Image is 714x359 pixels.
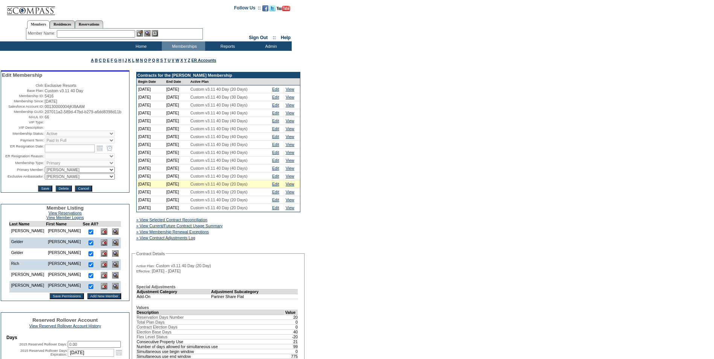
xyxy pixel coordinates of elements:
[137,335,167,339] span: Flex Level Status
[137,315,184,319] span: Reservation Days Number
[2,115,44,119] td: MAUL ID:
[190,142,248,147] span: Custom v3.11 40 Day (40 Days)
[136,236,195,240] a: » View Contract Adjustments Log
[29,324,101,328] a: View Reserved Rollover Account History
[46,227,83,238] td: [PERSON_NAME]
[9,237,46,248] td: Gelder
[137,289,211,294] td: Adjustment Category
[286,150,294,155] a: View
[285,344,298,349] td: 99
[2,120,44,125] td: VIP Type:
[205,41,248,51] td: Reports
[2,160,44,166] td: Membership Type:
[2,83,44,88] td: Club:
[112,272,119,278] img: View Dashboard
[38,186,52,192] input: Save
[137,85,165,93] td: [DATE]
[128,58,131,62] a: K
[190,166,248,170] span: Custom v3.11 40 Day (40 Days)
[269,8,276,12] a: Follow us on Twitter
[165,196,189,204] td: [DATE]
[272,87,279,91] a: Edit
[6,335,124,340] td: Days
[272,158,279,163] a: Edit
[137,125,165,133] td: [DATE]
[103,58,106,62] a: D
[137,109,165,117] td: [DATE]
[105,144,114,152] a: Open the time view popup.
[2,153,44,159] td: ER Resignation Reason:
[190,174,248,178] span: Custom v3.11 40 Day (20 Days)
[137,325,177,329] span: Contract Election Days
[99,58,102,62] a: C
[9,222,46,227] td: Last Name
[137,149,165,157] td: [DATE]
[188,58,190,62] a: Z
[165,133,189,141] td: [DATE]
[165,180,189,188] td: [DATE]
[137,294,211,299] td: Add-On
[190,103,248,107] span: Custom v3.11 40 Day (40 Days)
[190,134,248,139] span: Custom v3.11 40 Day (40 Days)
[2,94,44,98] td: Membership ID:
[190,87,248,91] span: Custom v3.11 40 Day (20 Days)
[286,119,294,123] a: View
[234,5,261,14] td: Follow Us ::
[262,5,268,11] img: Become our fan on Facebook
[272,198,279,202] a: Edit
[32,317,98,323] span: Reserved Rollover Account
[285,339,298,344] td: 21
[152,269,181,273] span: [DATE] - [DATE]
[286,142,294,147] a: View
[286,126,294,131] a: View
[190,119,248,123] span: Custom v3.11 40 Day (40 Days)
[119,58,122,62] a: H
[137,180,165,188] td: [DATE]
[286,158,294,163] a: View
[9,259,46,270] td: Rich
[137,196,165,204] td: [DATE]
[140,58,143,62] a: N
[286,134,294,139] a: View
[137,141,165,149] td: [DATE]
[45,115,49,119] span: 66
[101,250,107,257] img: Delete
[112,261,119,268] img: View Dashboard
[2,110,44,114] td: Membership GUID:
[135,58,139,62] a: M
[190,182,248,186] span: Custom v3.11 40 Day (20 Days)
[137,354,285,359] td: Simultaneous use end window
[165,164,189,172] td: [DATE]
[272,150,279,155] a: Edit
[132,58,134,62] a: L
[286,95,294,99] a: View
[152,30,158,37] img: Reservations
[83,222,99,227] td: See All?
[285,354,298,359] td: 775
[190,205,248,210] span: Custom v3.11 40 Day (20 Days)
[46,215,84,220] a: View Member Logins
[286,205,294,210] a: View
[96,144,104,152] a: Open the calendar popup.
[190,190,248,194] span: Custom v3.11 40 Day (20 Days)
[9,270,46,281] td: [PERSON_NAME]
[167,58,171,62] a: U
[285,324,298,329] td: 0
[136,264,155,268] span: Active Plan:
[45,104,85,109] span: 00130000004jKI8AAM
[137,204,165,212] td: [DATE]
[272,174,279,178] a: Edit
[2,167,44,173] td: Primary Member:
[137,344,285,349] td: Number of days allowed for simultaneous use
[272,119,279,123] a: Edit
[172,58,174,62] a: V
[180,58,183,62] a: X
[137,101,165,109] td: [DATE]
[95,58,98,62] a: B
[19,342,67,346] label: 2015 Reserved Rollover Days:
[87,293,122,299] input: Add New Member
[9,248,46,259] td: Gelder
[190,111,248,115] span: Custom v3.11 40 Day (40 Days)
[119,41,162,51] td: Home
[277,8,290,12] a: Subscribe to our YouTube Channel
